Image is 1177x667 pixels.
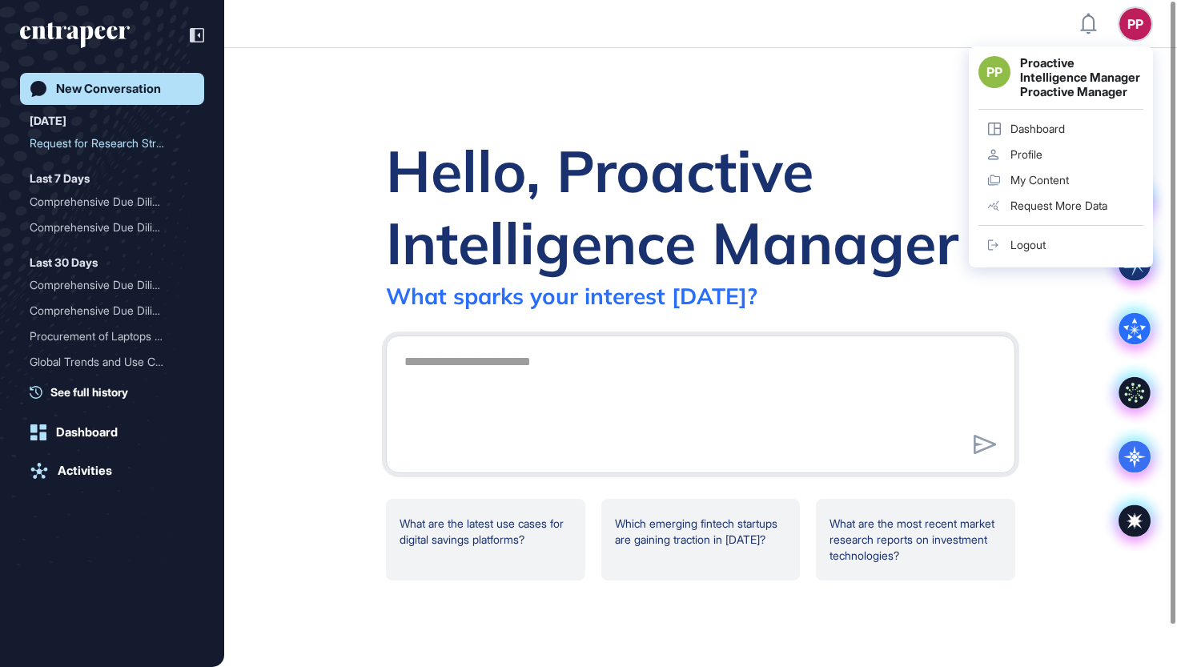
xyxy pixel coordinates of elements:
div: Procurement of Laptops and Cisco Switches for Office Setup [30,323,195,349]
div: Global Trends and Use Cases of 3D Body Scanning in Retail: Focus on Uniqlo and Potential for Boyn... [30,349,195,375]
div: Comprehensive Due Diligence and Competitor Intelligence Report for Marsirius in Healthtech [30,272,195,298]
div: Which emerging fintech startups are gaining traction in [DATE]? [601,499,801,581]
div: Comprehensive Due Diligen... [30,215,182,240]
div: Request for Research Stru... [30,131,182,156]
div: Comprehensive Due Diligen... [30,189,182,215]
div: Comprehensive Due Diligence Report for Healysense in AI-Driven Hybrid Solutions [30,298,195,323]
div: Last 7 Days [30,169,90,188]
div: Last 30 Days [30,253,98,272]
div: Comprehensive Due Diligen... [30,272,182,298]
a: New Conversation [20,73,204,105]
div: Dashboard [56,425,118,440]
div: What are the latest use cases for digital savings platforms? [386,499,585,581]
div: entrapeer-logo [20,22,130,48]
div: Activities [58,464,112,478]
div: New Conversation [56,82,161,96]
div: Hello, Proactive Intelligence Manager [386,135,1015,279]
div: Comprehensive Due Diligence and Competitor Intelligence Report for Sensed AI in the AI SAR Market [30,215,195,240]
a: Activities [20,455,204,487]
div: What sparks your interest [DATE]? [386,282,757,310]
a: See full history [30,384,204,400]
div: Comprehensive Due Diligence and Competitor Intelligence Report for WeFarm: Market Insights and St... [30,189,195,215]
div: [DATE] [30,111,66,131]
span: See full history [50,384,128,400]
div: Request for Research Structure Details [30,131,195,156]
div: Comprehensive Due Diligen... [30,298,182,323]
div: Global Trends and Use Cas... [30,349,182,375]
div: Procurement of Laptops an... [30,323,182,349]
div: What are the most recent market research reports on investment technologies? [816,499,1015,581]
a: Dashboard [20,416,204,448]
button: PP [1119,8,1151,40]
